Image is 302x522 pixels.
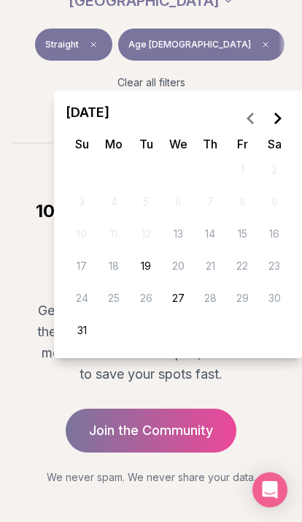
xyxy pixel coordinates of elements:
button: Friday, August 1st, 2025 [231,158,254,181]
button: Wednesday, August 27th, 2025 [166,287,190,310]
button: Thursday, August 7th, 2025 [198,190,222,213]
button: Monday, August 4th, 2025 [102,190,125,213]
button: Saturday, August 9th, 2025 [263,190,286,213]
button: Sunday, August 17th, 2025 [70,254,93,278]
button: Go to the Previous Month [238,105,264,132]
button: Sunday, August 24th, 2025 [70,287,93,310]
button: Today, Wednesday, August 13th, 2025 [166,222,190,246]
div: Open Intercom Messenger [252,472,287,507]
button: Thursday, August 21st, 2025 [198,254,222,278]
th: Tuesday [130,135,162,154]
button: Tuesday, August 26th, 2025 [134,287,158,310]
button: Thursday, August 28th, 2025 [198,287,222,310]
button: Sunday, August 31st, 2025 [70,319,93,342]
table: August 2025 [66,135,290,347]
button: Saturday, August 2nd, 2025 [263,158,286,181]
span: Age [DEMOGRAPHIC_DATA] [128,39,251,50]
button: Go to the Next Month [264,105,290,132]
th: Wednesday [162,135,194,154]
button: StraightClear event type filter [35,29,112,61]
button: Friday, August 8th, 2025 [231,190,254,213]
button: Tuesday, August 19th, 2025 [134,254,158,278]
button: Wednesday, August 20th, 2025 [166,254,190,278]
button: Saturday, August 23rd, 2025 [263,254,286,278]
button: Friday, August 15th, 2025 [231,222,254,246]
a: Join the Community [66,409,236,453]
th: Monday [98,135,130,154]
button: Monday, August 11th, 2025 [102,222,125,246]
th: Sunday [66,135,98,154]
span: [DATE] [66,102,109,135]
button: Clear all filters [109,67,194,99]
button: Friday, August 22nd, 2025 [231,254,254,278]
th: Friday [226,135,258,154]
button: Sunday, August 10th, 2025 [70,222,93,246]
button: Age [DEMOGRAPHIC_DATA]Clear age [118,29,284,61]
button: Tuesday, August 12th, 2025 [134,222,158,246]
span: Straight [45,39,79,50]
button: Saturday, August 30th, 2025 [263,287,286,310]
button: Saturday, August 16th, 2025 [263,222,286,246]
span: Clear event type filter [85,36,102,53]
p: Get first access to new events before they go public. We'll let you know the moment new events op... [35,300,267,385]
button: Friday, August 29th, 2025 [231,287,254,310]
button: Monday, August 18th, 2025 [102,254,125,278]
span: Clear age [257,36,274,53]
button: Thursday, August 14th, 2025 [198,222,222,246]
button: Tuesday, August 5th, 2025 [134,190,158,213]
h2: Join our community of 10,000+ intentional singles connecting [GEOGRAPHIC_DATA], every week. [35,178,267,288]
th: Saturday [258,135,290,154]
button: Wednesday, August 6th, 2025 [166,190,190,213]
p: We never spam. We never share your data. [35,470,267,485]
button: Sunday, August 3rd, 2025 [70,190,93,213]
button: Monday, August 25th, 2025 [102,287,125,310]
th: Thursday [194,135,226,154]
